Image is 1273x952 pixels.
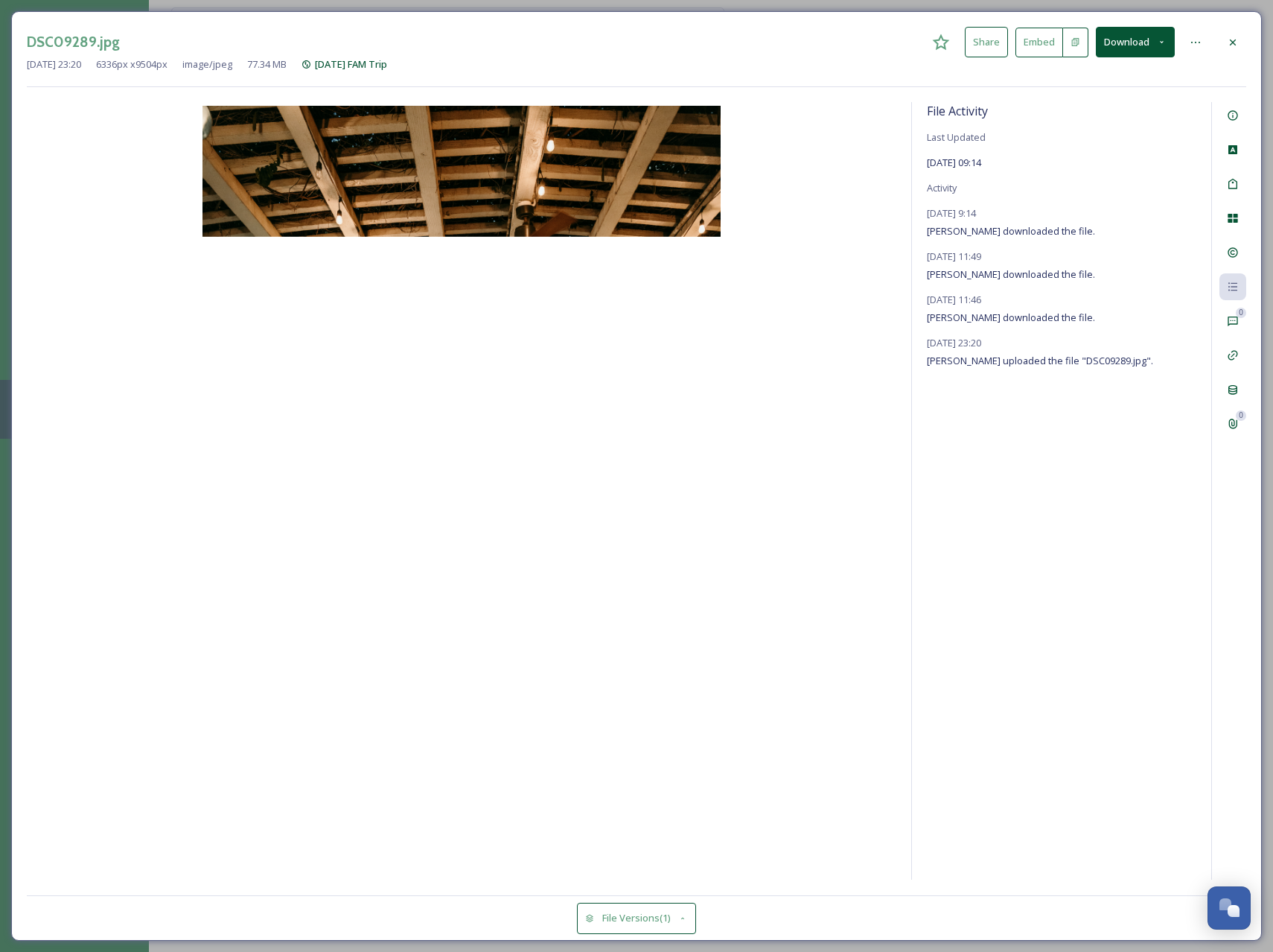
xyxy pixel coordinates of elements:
[96,57,167,72] span: 6336 px x 9504 px
[1236,308,1246,318] div: 0
[1096,27,1175,57] button: Download
[965,27,1008,57] button: Share
[27,106,896,883] img: DSC09289.jpg
[927,250,981,263] span: [DATE] 11:49
[927,224,1095,238] span: [PERSON_NAME] downloaded the file.
[182,57,232,72] span: image/jpeg
[27,57,81,72] span: [DATE] 23:20
[927,336,981,349] span: [DATE] 23:20
[1015,28,1063,57] button: Embed
[927,156,981,169] span: [DATE] 09:14
[577,903,696,933] button: File Versions(1)
[1236,410,1246,421] div: 0
[315,57,387,71] span: [DATE] FAM Trip
[927,267,1095,281] span: [PERSON_NAME] downloaded the file.
[247,57,287,72] span: 77.34 MB
[927,293,981,306] span: [DATE] 11:46
[927,103,988,119] span: File Activity
[1207,886,1251,930] button: Open Chat
[927,181,957,194] span: Activity
[27,31,120,53] h3: DSC09289.jpg
[927,130,986,144] span: Last Updated
[927,206,976,220] span: [DATE] 9:14
[927,311,1095,324] span: [PERSON_NAME] downloaded the file.
[927,354,1153,367] span: [PERSON_NAME] uploaded the file "DSC09289.jpg".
